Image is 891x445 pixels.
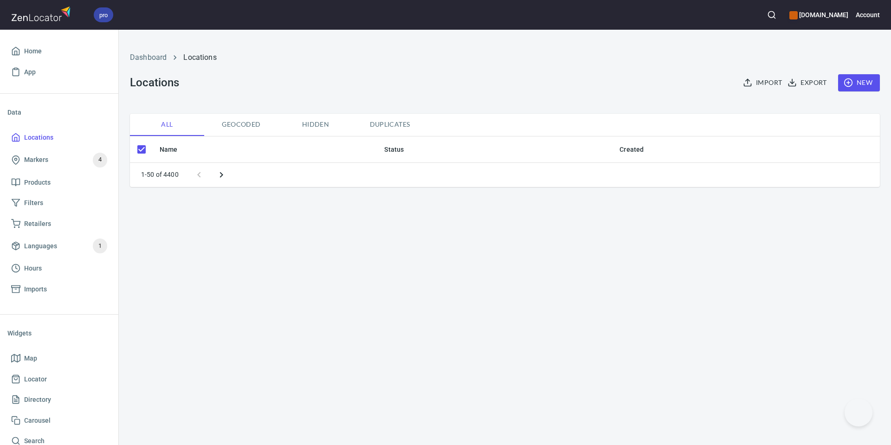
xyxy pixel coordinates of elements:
[846,77,872,89] span: New
[786,74,830,91] button: Export
[7,279,111,300] a: Imports
[24,374,47,385] span: Locator
[358,119,421,130] span: Duplicates
[7,234,111,258] a: Languages1
[24,415,51,426] span: Carousel
[789,5,848,25] div: Manage your apps
[7,410,111,431] a: Carousel
[93,155,107,165] span: 4
[130,52,880,63] nav: breadcrumb
[24,66,36,78] span: App
[762,5,782,25] button: Search
[7,389,111,410] a: Directory
[7,258,111,279] a: Hours
[24,177,51,188] span: Products
[377,136,612,163] th: Status
[24,132,53,143] span: Locations
[7,148,111,172] a: Markers4
[7,322,111,344] li: Widgets
[856,5,880,25] button: Account
[24,240,57,252] span: Languages
[845,399,872,426] iframe: Help Scout Beacon - Open
[7,369,111,390] a: Locator
[7,62,111,83] a: App
[210,119,273,130] span: Geocoded
[856,10,880,20] h6: Account
[612,136,880,163] th: Created
[93,241,107,252] span: 1
[838,74,880,91] button: New
[94,7,113,22] div: pro
[210,164,232,186] button: Next page
[7,127,111,148] a: Locations
[183,53,216,62] a: Locations
[24,154,48,166] span: Markers
[7,41,111,62] a: Home
[24,353,37,364] span: Map
[7,193,111,213] a: Filters
[7,101,111,123] li: Data
[130,76,179,89] h3: Locations
[94,10,113,20] span: pro
[136,119,199,130] span: All
[11,4,73,24] img: zenlocator
[284,119,347,130] span: Hidden
[789,11,798,19] button: color-CE600E
[24,284,47,295] span: Imports
[7,348,111,369] a: Map
[24,394,51,406] span: Directory
[24,263,42,274] span: Hours
[24,218,51,230] span: Retailers
[745,77,782,89] span: Import
[789,77,826,89] span: Export
[741,74,786,91] button: Import
[789,10,848,20] h6: [DOMAIN_NAME]
[24,197,43,209] span: Filters
[24,45,42,57] span: Home
[7,172,111,193] a: Products
[7,213,111,234] a: Retailers
[152,136,377,163] th: Name
[130,53,167,62] a: Dashboard
[141,170,179,179] p: 1-50 of 4400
